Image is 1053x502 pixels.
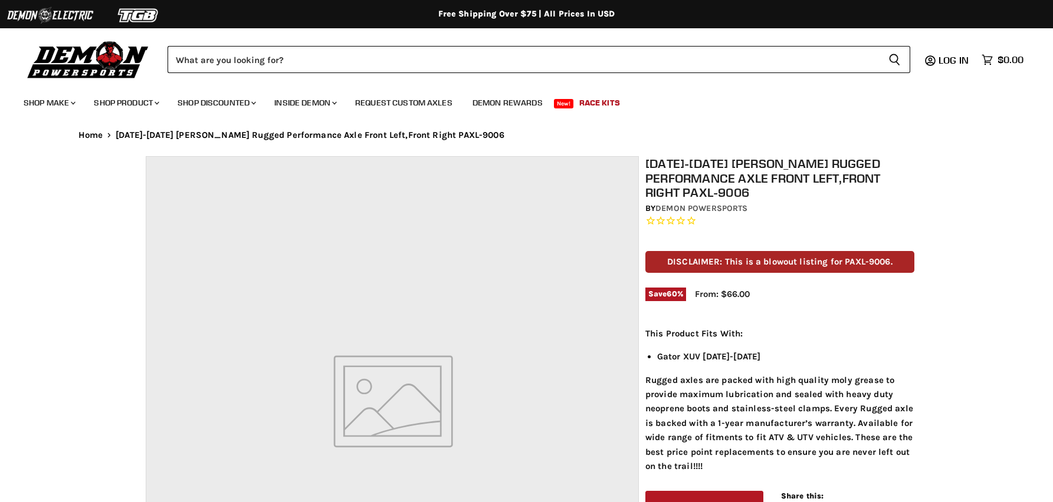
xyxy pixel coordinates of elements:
[976,51,1029,68] a: $0.00
[116,130,504,140] span: [DATE]-[DATE] [PERSON_NAME] Rugged Performance Axle Front Left,Front Right PAXL-9006
[781,491,824,500] span: Share this:
[15,91,83,115] a: Shop Make
[24,38,153,80] img: Demon Powersports
[645,288,686,300] span: Save %
[570,91,629,115] a: Race Kits
[645,215,914,227] span: Rated 0.0 out of 5 stars 0 reviews
[55,9,999,19] div: Free Shipping Over $75 | All Prices In USD
[695,289,750,299] span: From: $66.00
[168,46,879,73] input: Search
[94,4,183,27] img: TGB Logo 2
[346,91,461,115] a: Request Custom Axles
[645,156,914,200] h1: [DATE]-[DATE] [PERSON_NAME] Rugged Performance Axle Front Left,Front Right PAXL-9006
[78,130,103,140] a: Home
[55,130,999,140] nav: Breadcrumbs
[6,4,94,27] img: Demon Electric Logo 2
[265,91,344,115] a: Inside Demon
[169,91,263,115] a: Shop Discounted
[15,86,1021,115] ul: Main menu
[655,203,747,213] a: Demon Powersports
[645,326,914,473] div: Rugged axles are packed with high quality moly grease to provide maximum lubrication and sealed w...
[645,251,914,273] p: DISCLAIMER: This is a blowout listing for PAXL-9006.
[645,202,914,215] div: by
[464,91,552,115] a: Demon Rewards
[645,326,914,341] p: This Product Fits With:
[554,99,574,108] span: New!
[168,46,910,73] form: Product
[667,289,677,298] span: 60
[85,91,166,115] a: Shop Product
[998,54,1024,65] span: $0.00
[879,46,910,73] button: Search
[657,349,914,364] li: Gator XUV [DATE]-[DATE]
[939,54,969,66] span: Log in
[933,55,976,65] a: Log in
